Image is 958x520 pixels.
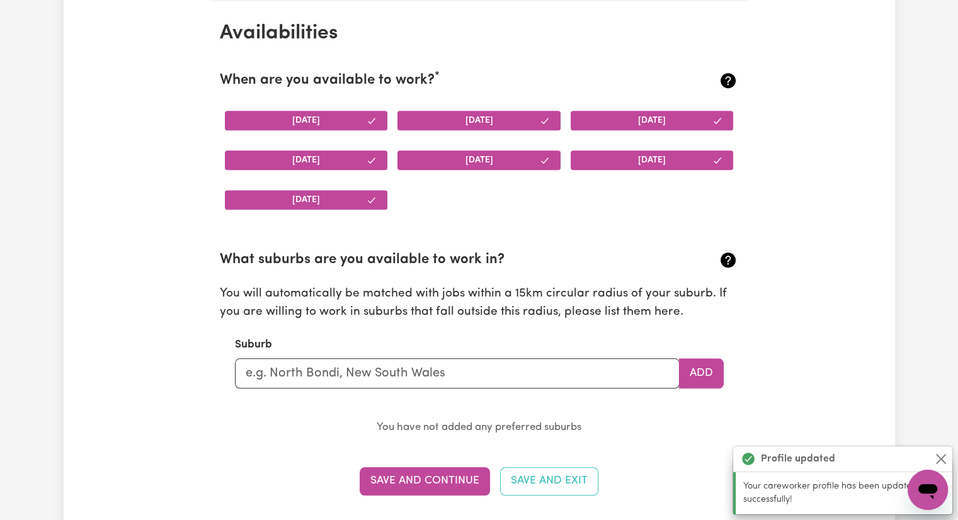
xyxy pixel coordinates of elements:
[571,111,734,130] button: [DATE]
[571,150,734,170] button: [DATE]
[377,422,581,432] small: You have not added any preferred suburbs
[225,150,388,170] button: [DATE]
[225,111,388,130] button: [DATE]
[908,470,948,510] iframe: Button to launch messaging window
[397,111,561,130] button: [DATE]
[235,358,680,388] input: e.g. North Bondi, New South Wales
[761,451,835,466] strong: Profile updated
[933,451,949,466] button: Close
[360,467,490,495] button: Save and Continue
[220,21,739,45] h2: Availabilities
[397,150,561,170] button: [DATE]
[220,285,739,322] p: You will automatically be matched with jobs within a 15km circular radius of your suburb. If you ...
[220,72,653,89] h2: When are you available to work?
[225,190,388,210] button: [DATE]
[235,337,272,353] label: Suburb
[743,480,945,507] p: Your careworker profile has been updated successfully!
[220,252,653,269] h2: What suburbs are you available to work in?
[679,358,724,388] button: Add to preferred suburbs
[500,467,598,495] button: Save and Exit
